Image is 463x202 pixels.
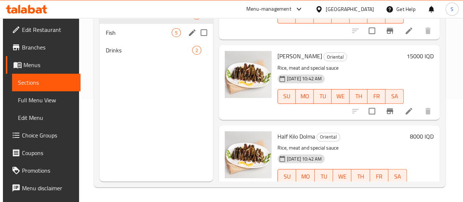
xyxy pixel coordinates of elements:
span: TH [354,171,367,182]
div: Fish5edit [100,24,213,41]
button: SU [277,169,296,184]
button: SA [388,169,407,184]
p: Rice, meat and special sauce [277,143,407,153]
span: TU [317,11,329,22]
span: Promotions [22,166,74,175]
span: Edit Menu [18,113,74,122]
a: Promotions [6,162,80,179]
div: Menu-management [246,5,291,14]
span: FR [370,11,382,22]
button: TU [315,169,333,184]
div: Drinks2 [100,41,213,59]
span: TH [352,11,365,22]
span: Branches [22,43,74,52]
button: delete [419,102,437,120]
span: TU [318,171,330,182]
span: MO [299,171,311,182]
h6: 8000 IQD [410,131,434,142]
span: SA [388,11,400,22]
span: Fish [105,28,171,37]
span: Menu disclaimer [22,184,74,192]
span: Oriental [317,133,340,141]
span: 2 [193,47,201,54]
a: Menu disclaimer [6,179,80,197]
nav: Menu sections [100,3,213,62]
span: MO [299,11,311,22]
span: TU [317,91,329,102]
a: Sections [12,74,80,91]
button: TH [351,169,370,184]
span: [PERSON_NAME] [277,51,322,62]
p: Rice, meat and special sauce [277,63,404,73]
button: delete [419,22,437,40]
span: Oriental [324,53,347,61]
span: FR [373,171,385,182]
span: SU [281,11,293,22]
div: items [172,28,181,37]
a: Edit menu item [404,26,413,35]
span: [DATE] 10:42 AM [284,75,325,82]
a: Edit menu item [404,107,413,115]
span: Drinks [105,46,192,55]
span: SU [281,171,293,182]
span: Edit Restaurant [22,25,74,34]
button: MO [296,89,314,104]
button: WE [332,89,350,104]
span: SA [388,91,400,102]
button: TH [350,89,367,104]
span: SU [281,91,293,102]
a: Full Menu View [12,91,80,109]
span: Select to update [364,103,380,119]
span: [DATE] 10:42 AM [284,155,325,162]
a: Coupons [6,144,80,162]
h6: 15000 IQD [407,51,434,61]
span: Full Menu View [18,96,74,104]
button: WE [333,169,351,184]
span: WE [335,11,347,22]
span: Sections [18,78,74,87]
button: SU [277,89,296,104]
span: FR [370,91,382,102]
button: TU [314,89,332,104]
span: 5 [172,29,180,36]
button: MO [296,169,314,184]
div: [GEOGRAPHIC_DATA] [326,5,374,13]
div: items [192,46,201,55]
a: Edit Restaurant [6,21,80,38]
span: WE [335,91,347,102]
button: SA [385,89,403,104]
button: FR [370,169,388,184]
button: Branch-specific-item [381,102,399,120]
span: Half Kilo Dolma [277,131,315,142]
img: Half Kilo Dolma [225,131,272,178]
a: Menus [6,56,80,74]
span: SA [391,171,404,182]
button: edit [187,27,198,38]
span: MO [299,91,311,102]
div: Oriental [317,133,340,142]
span: TH [352,91,365,102]
span: Coupons [22,148,74,157]
span: Select to update [364,23,380,38]
a: Branches [6,38,80,56]
span: WE [336,171,348,182]
button: Branch-specific-item [381,22,399,40]
span: S [451,5,453,13]
a: Choice Groups [6,126,80,144]
span: Menus [23,60,74,69]
div: Oriental [324,52,347,61]
span: Choice Groups [22,131,74,140]
a: Edit Menu [12,109,80,126]
img: Kilo Dolma [225,51,272,98]
button: FR [367,89,385,104]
